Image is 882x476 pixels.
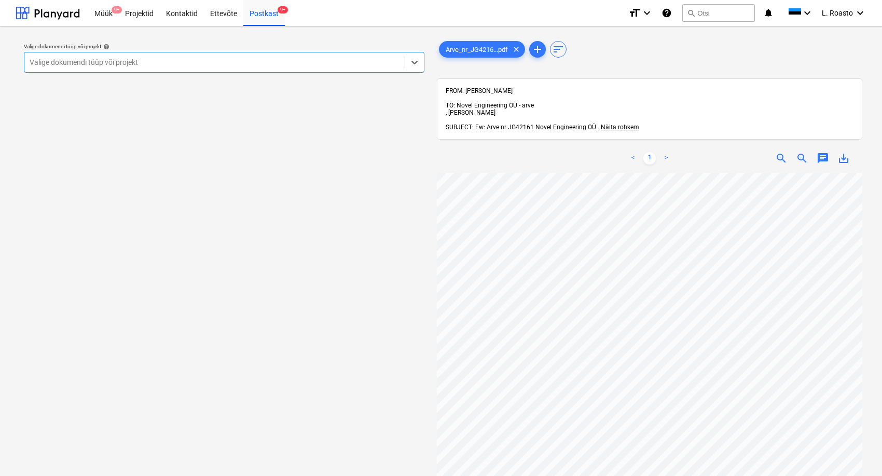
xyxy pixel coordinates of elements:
a: Previous page [627,152,639,165]
span: 9+ [278,6,288,13]
div: Valige dokumendi tüüp või projekt [24,43,424,50]
span: sort [552,43,564,56]
i: Abikeskus [661,7,672,19]
span: save_alt [837,152,850,165]
span: add [531,43,544,56]
span: zoom_in [775,152,788,165]
span: SUBJECT: Fw: Arve nr JG42161 Novel Engineering OÜ [446,124,596,131]
i: format_size [628,7,641,19]
i: notifications [763,7,774,19]
a: Next page [660,152,672,165]
i: keyboard_arrow_down [641,7,653,19]
span: Näita rohkem [601,124,639,131]
span: search [687,9,695,17]
span: Arve_nr_JG4216...pdf [439,46,514,53]
a: Page 1 is your current page [643,152,656,165]
span: chat [817,152,829,165]
i: keyboard_arrow_down [801,7,814,19]
span: TO: Novel Engineering OÜ - arve [446,102,853,116]
span: ... [596,124,639,131]
i: keyboard_arrow_down [854,7,866,19]
span: help [101,44,109,50]
span: FROM: [PERSON_NAME] [446,87,513,94]
span: clear [510,43,522,56]
span: 9+ [112,6,122,13]
div: , [PERSON_NAME] [446,109,853,116]
button: Otsi [682,4,755,22]
div: Arve_nr_JG4216...pdf [439,41,525,58]
span: L. Roasto [822,9,853,17]
span: zoom_out [796,152,808,165]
